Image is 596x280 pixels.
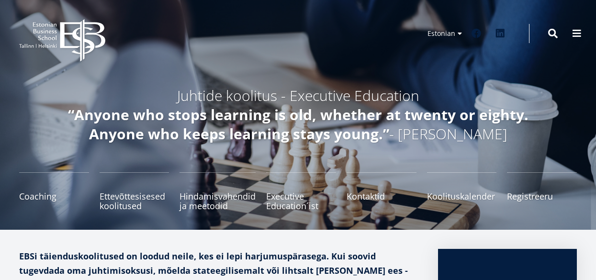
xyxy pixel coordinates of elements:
[19,172,89,211] a: Coaching
[45,86,552,105] h5: Juhtide koolitus - Executive Education
[507,191,577,201] span: Registreeru
[347,191,416,201] span: Kontaktid
[68,105,529,144] em: “Anyone who stops learning is old, whether at twenty or eighty. Anyone who keeps learning stays y...
[266,172,336,211] a: Executive Education´ist
[467,24,486,43] a: Facebook
[347,172,416,211] a: Kontaktid
[19,191,89,201] span: Coaching
[180,172,256,211] a: Hindamisvahendid ja meetodid
[45,105,552,144] h5: - [PERSON_NAME]
[100,191,169,211] span: Ettevõttesisesed koolitused
[427,172,497,211] a: Koolituskalender
[507,172,577,211] a: Registreeru
[100,172,169,211] a: Ettevõttesisesed koolitused
[180,191,256,211] span: Hindamisvahendid ja meetodid
[491,24,510,43] a: Linkedin
[427,191,497,201] span: Koolituskalender
[266,191,336,211] span: Executive Education´ist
